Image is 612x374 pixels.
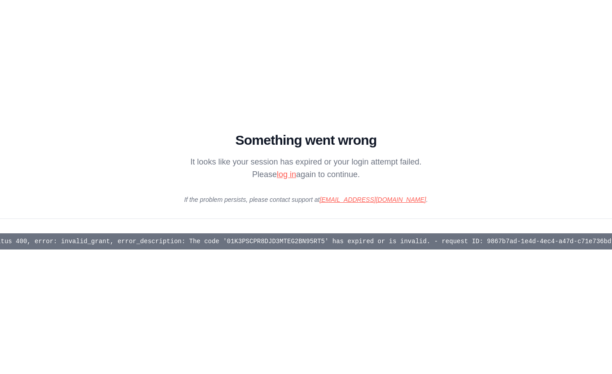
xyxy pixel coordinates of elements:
[319,196,426,203] a: [EMAIL_ADDRESS][DOMAIN_NAME]
[277,170,296,179] a: log in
